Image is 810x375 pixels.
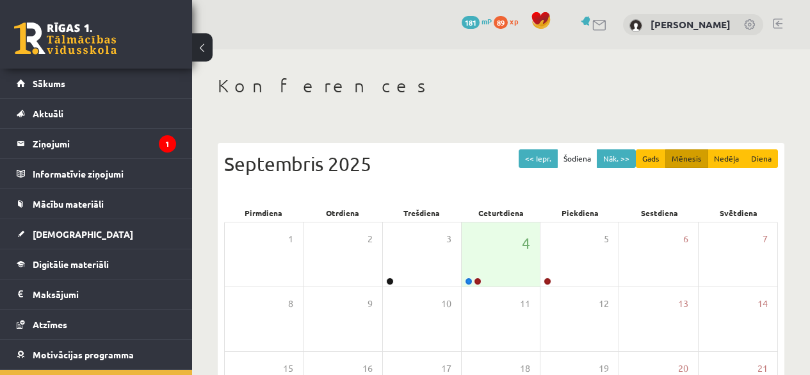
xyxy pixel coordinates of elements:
a: 89 xp [494,16,524,26]
button: Diena [745,149,778,168]
a: Digitālie materiāli [17,249,176,279]
span: mP [482,16,492,26]
legend: Informatīvie ziņojumi [33,159,176,188]
span: Digitālie materiāli [33,258,109,270]
a: [DEMOGRAPHIC_DATA] [17,219,176,249]
button: Nedēļa [708,149,745,168]
button: Gads [636,149,666,168]
span: 13 [678,297,688,311]
span: 181 [462,16,480,29]
a: 181 mP [462,16,492,26]
button: << Iepr. [519,149,558,168]
div: Trešdiena [382,204,462,222]
span: 8 [288,297,293,311]
span: Sākums [33,78,65,89]
div: Sestdiena [620,204,699,222]
span: 4 [522,232,530,254]
div: Svētdiena [699,204,778,222]
a: Informatīvie ziņojumi [17,159,176,188]
span: [DEMOGRAPHIC_DATA] [33,228,133,240]
span: 10 [441,297,451,311]
legend: Maksājumi [33,279,176,309]
button: Mēnesis [665,149,708,168]
span: 12 [599,297,609,311]
span: xp [510,16,518,26]
button: Šodiena [557,149,597,168]
span: 11 [520,297,530,311]
span: 14 [757,297,768,311]
a: Atzīmes [17,310,176,339]
span: Aktuāli [33,108,63,119]
a: Mācību materiāli [17,189,176,219]
span: 9 [368,297,373,311]
img: Keita Kudravceva [629,19,642,32]
span: 3 [446,232,451,246]
a: [PERSON_NAME] [651,18,731,31]
span: 1 [288,232,293,246]
div: Otrdiena [304,204,383,222]
span: Mācību materiāli [33,198,104,210]
a: Motivācijas programma [17,340,176,369]
div: Ceturtdiena [462,204,541,222]
span: 2 [368,232,373,246]
div: Pirmdiena [224,204,304,222]
div: Septembris 2025 [224,149,778,178]
h1: Konferences [218,75,784,97]
span: Motivācijas programma [33,349,134,360]
span: 5 [604,232,609,246]
a: Ziņojumi1 [17,129,176,158]
button: Nāk. >> [597,149,636,168]
legend: Ziņojumi [33,129,176,158]
a: Aktuāli [17,99,176,128]
a: Sākums [17,69,176,98]
a: Maksājumi [17,279,176,309]
div: Piekdiena [540,204,620,222]
span: 89 [494,16,508,29]
span: Atzīmes [33,319,67,330]
span: 6 [683,232,688,246]
i: 1 [159,135,176,153]
a: Rīgas 1. Tālmācības vidusskola [14,22,117,54]
span: 7 [763,232,768,246]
